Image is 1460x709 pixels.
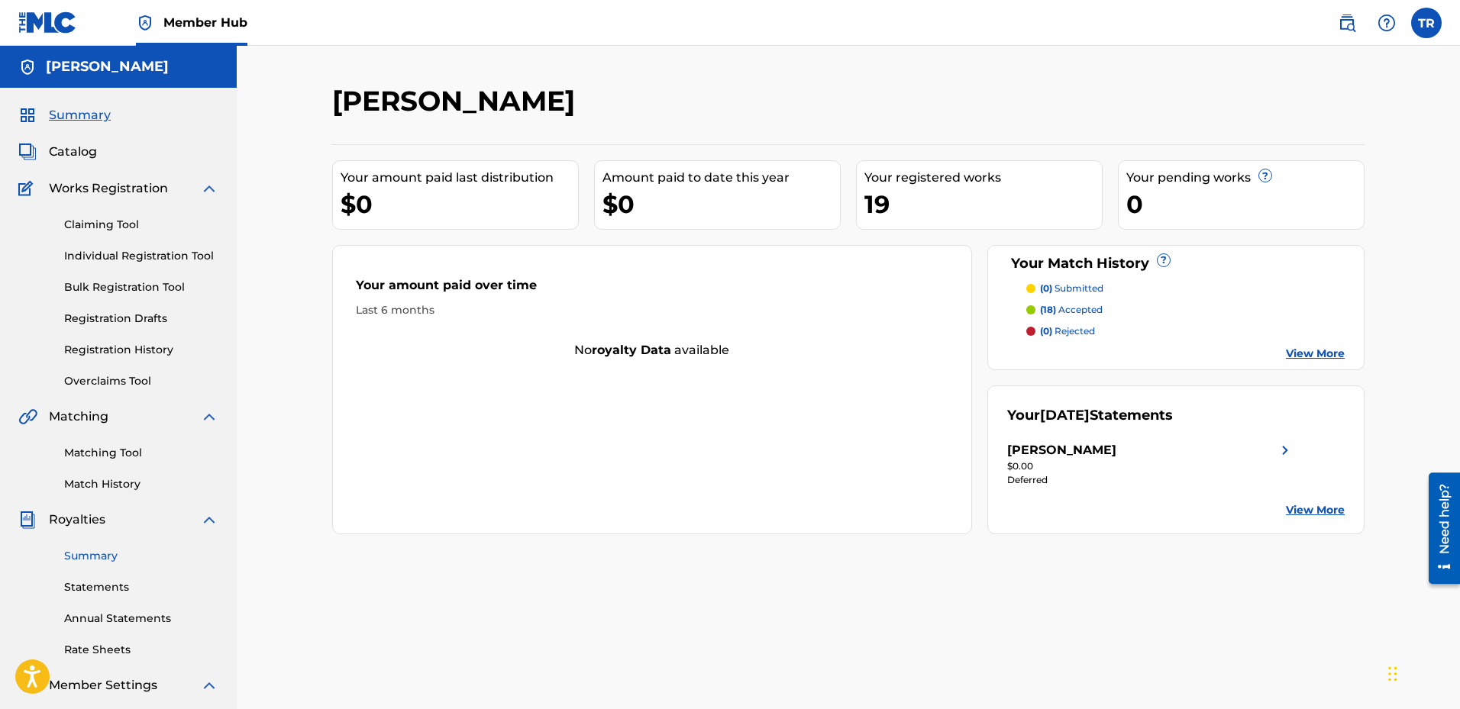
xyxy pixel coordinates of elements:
img: expand [200,179,218,198]
h2: [PERSON_NAME] [332,84,583,118]
span: Catalog [49,143,97,161]
img: expand [200,676,218,694]
span: Works Registration [49,179,168,198]
a: Registration History [64,342,218,358]
span: (18) [1040,304,1056,315]
a: Overclaims Tool [64,373,218,389]
p: rejected [1040,324,1095,338]
p: accepted [1040,303,1103,317]
div: Last 6 months [356,302,948,318]
span: (0) [1040,282,1052,294]
a: Rate Sheets [64,642,218,658]
a: [PERSON_NAME]right chevron icon$0.00Deferred [1007,441,1294,487]
img: Catalog [18,143,37,161]
span: [DATE] [1040,407,1090,424]
a: SummarySummary [18,106,111,124]
a: Statements [64,579,218,595]
span: Member Hub [163,14,247,31]
a: Bulk Registration Tool [64,279,218,295]
img: Accounts [18,58,37,76]
a: View More [1286,502,1345,518]
div: $0 [341,187,578,221]
div: [PERSON_NAME] [1007,441,1116,459]
div: 0 [1126,187,1364,221]
span: ? [1259,169,1271,182]
div: User Menu [1411,8,1442,38]
p: submitted [1040,282,1103,295]
img: Royalties [18,511,37,529]
strong: royalty data [592,343,671,357]
a: Individual Registration Tool [64,248,218,264]
div: Your amount paid over time [356,276,948,302]
a: CatalogCatalog [18,143,97,161]
img: right chevron icon [1276,441,1294,459]
div: Drag [1388,651,1397,697]
span: Member Settings [49,676,157,694]
div: No available [333,341,971,359]
div: Deferred [1007,473,1294,487]
span: (0) [1040,325,1052,337]
a: Claiming Tool [64,217,218,233]
a: Public Search [1332,8,1362,38]
div: $0 [602,187,840,221]
a: Summary [64,548,218,564]
div: Help [1371,8,1402,38]
h5: Thomas Robinson [46,58,169,76]
span: Summary [49,106,111,124]
span: Royalties [49,511,105,529]
div: $0.00 [1007,459,1294,473]
a: (0) submitted [1026,282,1345,295]
iframe: Chat Widget [1384,636,1460,709]
a: Annual Statements [64,611,218,627]
img: expand [200,511,218,529]
a: Match History [64,476,218,492]
a: (0) rejected [1026,324,1345,338]
div: 19 [864,187,1102,221]
img: Top Rightsholder [136,14,154,32]
div: Your pending works [1126,169,1364,187]
span: Matching [49,408,108,426]
div: Your Statements [1007,405,1173,426]
img: help [1378,14,1396,32]
img: MLC Logo [18,11,77,34]
div: Your registered works [864,169,1102,187]
a: (18) accepted [1026,303,1345,317]
div: Your Match History [1007,253,1345,274]
img: Summary [18,106,37,124]
img: Matching [18,408,37,426]
img: Works Registration [18,179,38,198]
iframe: Resource Center [1417,466,1460,592]
div: Amount paid to date this year [602,169,840,187]
a: View More [1286,346,1345,362]
a: Matching Tool [64,445,218,461]
span: ? [1158,254,1170,266]
img: search [1338,14,1356,32]
img: expand [200,408,218,426]
a: Registration Drafts [64,311,218,327]
div: Your amount paid last distribution [341,169,578,187]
